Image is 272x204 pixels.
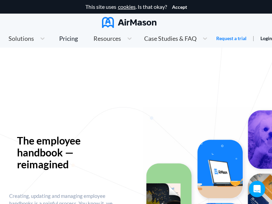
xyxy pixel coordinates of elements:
a: Request a trial [216,35,247,42]
img: AirMason Logo [102,17,156,28]
div: Open Intercom Messenger [249,181,265,197]
span: | [253,35,254,41]
a: Pricing [59,32,78,45]
p: The employee handbook — reimagined [17,135,106,170]
span: Case Studies & FAQ [144,35,197,41]
a: cookies [118,4,136,10]
span: Solutions [8,35,34,41]
div: Pricing [59,35,78,41]
button: Accept cookies [172,4,187,10]
span: Resources [93,35,121,41]
a: Login [260,35,272,41]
